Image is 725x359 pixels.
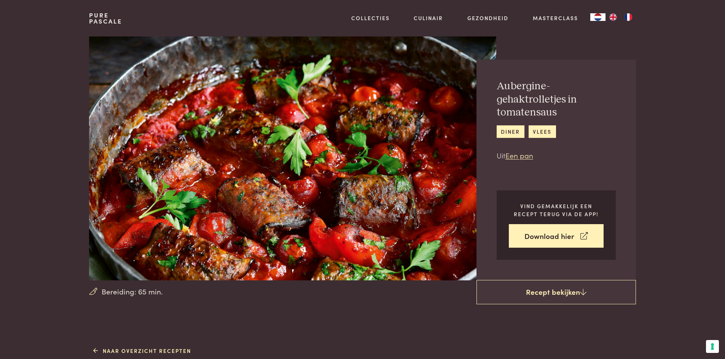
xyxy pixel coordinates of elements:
a: EN [605,13,621,21]
a: Naar overzicht recepten [93,347,191,355]
a: FR [621,13,636,21]
div: Language [590,13,605,21]
img: Aubergine-gehaktrolletjes in tomatensaus [89,36,496,280]
a: Masterclass [533,14,578,22]
aside: Language selected: Nederlands [590,13,636,21]
ul: Language list [605,13,636,21]
p: Vind gemakkelijk een recept terug via de app! [509,202,604,218]
a: PurePascale [89,12,122,24]
p: Uit [497,150,616,161]
a: Recept bekijken [476,280,636,304]
a: Een pan [505,150,533,160]
a: Download hier [509,224,604,248]
a: Collecties [351,14,390,22]
button: Uw voorkeuren voor toestemming voor trackingtechnologieën [706,340,719,353]
h2: Aubergine-gehaktrolletjes in tomatensaus [497,80,616,119]
a: vlees [529,125,556,138]
a: Gezondheid [467,14,508,22]
a: NL [590,13,605,21]
a: Culinair [414,14,443,22]
span: Bereiding: 65 min. [102,286,163,297]
a: diner [497,125,524,138]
